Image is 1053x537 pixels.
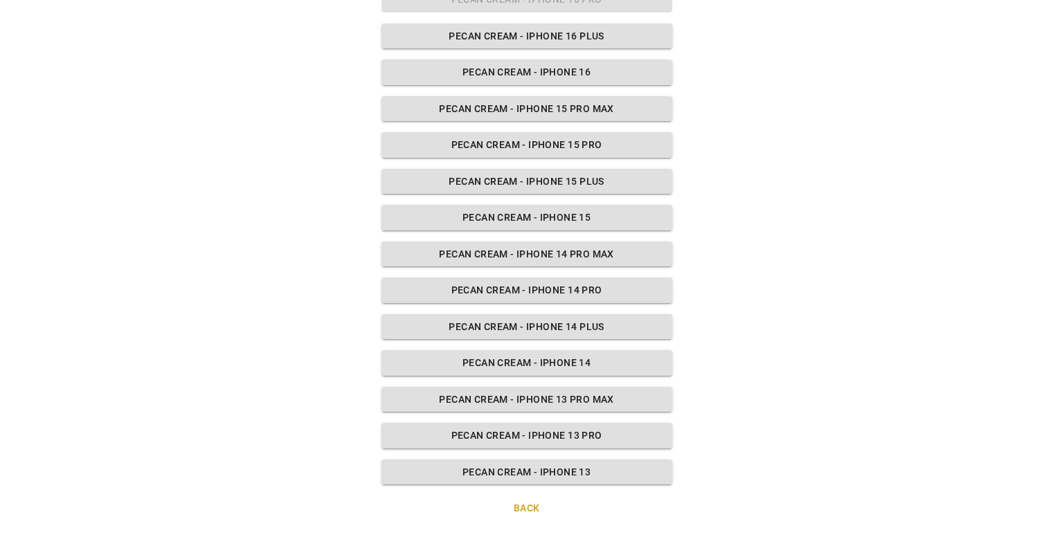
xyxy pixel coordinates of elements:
button: Pecan Cream - iPhone 15 [381,205,672,230]
button: Pecan Cream - iPhone 13 [381,459,672,485]
button: Pecan Cream - iPhone 15 Pro [381,132,672,158]
button: Pecan Cream - iPhone 16 [381,60,672,85]
button: Back [381,495,672,521]
button: Pecan Cream - iPhone 14 Pro Max [381,242,672,267]
button: Pecan Cream - iPhone 14 Plus [381,314,672,340]
button: Pecan Cream - iPhone 15 Pro Max [381,96,672,122]
button: Pecan Cream - iPhone 13 Pro Max [381,387,672,412]
button: Pecan Cream - iPhone 15 Plus [381,169,672,194]
button: Pecan Cream - iPhone 16 Plus [381,24,672,49]
button: Pecan Cream - iPhone 14 Pro [381,277,672,303]
button: Pecan Cream - iPhone 13 Pro [381,423,672,448]
button: Pecan Cream - iPhone 14 [381,350,672,376]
